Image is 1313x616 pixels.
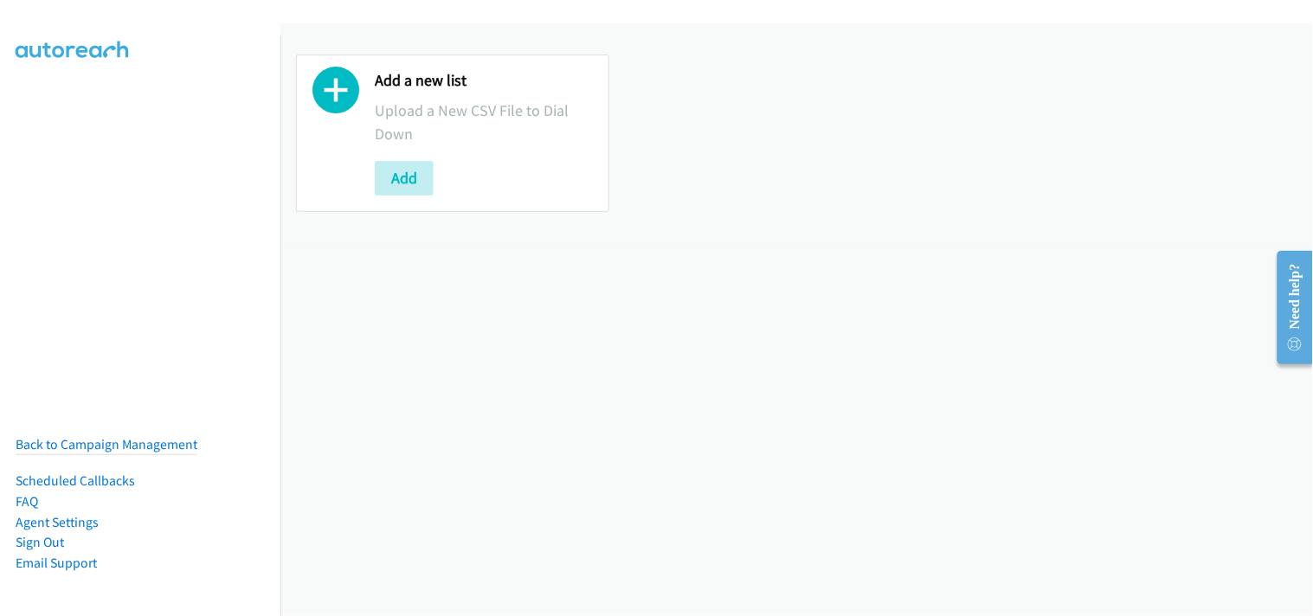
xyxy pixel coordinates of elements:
p: Upload a New CSV File to Dial Down [375,99,593,145]
h2: Add a new list [375,71,593,91]
a: FAQ [16,493,38,510]
button: Add [375,161,434,196]
a: Agent Settings [16,514,99,530]
a: Scheduled Callbacks [16,472,135,489]
iframe: Resource Center [1264,239,1313,376]
a: Back to Campaign Management [16,436,197,452]
a: Email Support [16,555,97,571]
a: Sign Out [16,534,64,550]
